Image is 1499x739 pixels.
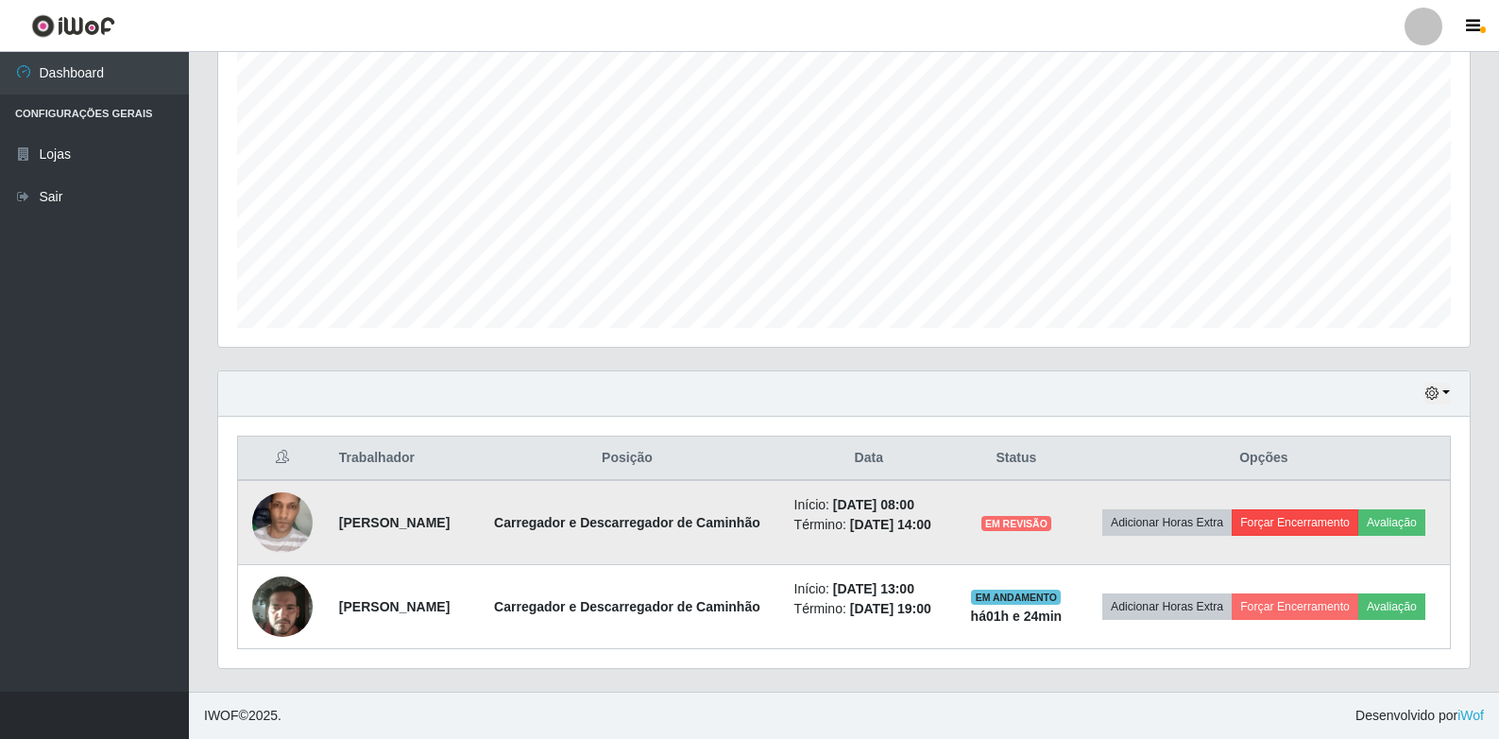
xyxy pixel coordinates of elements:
button: Avaliação [1358,509,1425,536]
button: Avaliação [1358,593,1425,620]
li: Início: [794,495,944,515]
span: EM ANDAMENTO [971,590,1061,605]
time: [DATE] 13:00 [833,581,914,596]
span: © 2025 . [204,706,281,726]
img: CoreUI Logo [31,14,115,38]
strong: há 01 h e 24 min [971,609,1063,624]
span: Desenvolvido por [1355,706,1484,726]
li: Início: [794,579,944,599]
th: Data [783,437,955,481]
img: 1751312410869.jpeg [252,566,313,647]
strong: Carregador e Descarregador de Caminhão [494,599,760,614]
span: EM REVISÃO [981,516,1051,531]
button: Adicionar Horas Extra [1102,509,1232,536]
img: 1749255335293.jpeg [252,473,313,572]
a: iWof [1457,708,1484,723]
button: Adicionar Horas Extra [1102,593,1232,620]
th: Posição [471,437,782,481]
time: [DATE] 14:00 [850,517,931,532]
th: Trabalhador [328,437,471,481]
span: IWOF [204,708,239,723]
button: Forçar Encerramento [1232,509,1358,536]
th: Status [955,437,1078,481]
th: Opções [1078,437,1451,481]
time: [DATE] 08:00 [833,497,914,512]
strong: Carregador e Descarregador de Caminhão [494,515,760,530]
li: Término: [794,599,944,619]
strong: [PERSON_NAME] [339,599,450,614]
time: [DATE] 19:00 [850,601,931,616]
li: Término: [794,515,944,535]
button: Forçar Encerramento [1232,593,1358,620]
strong: [PERSON_NAME] [339,515,450,530]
